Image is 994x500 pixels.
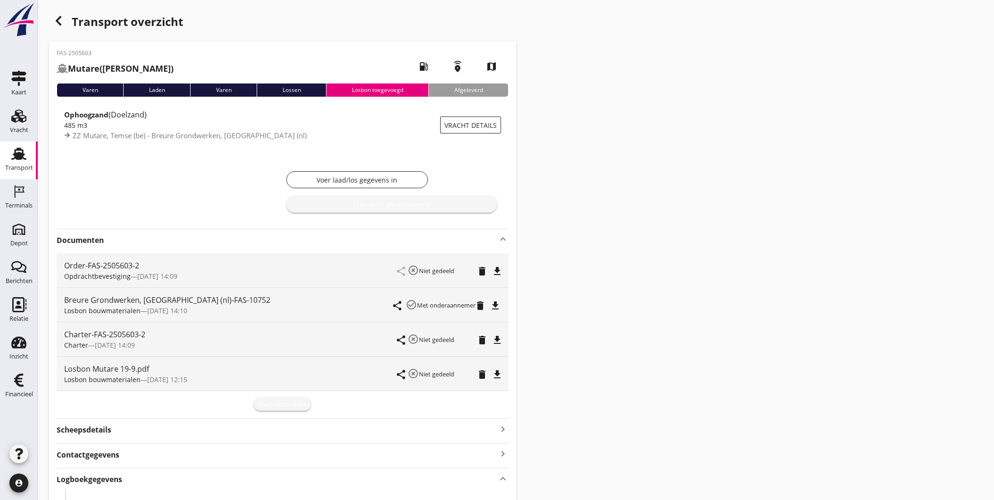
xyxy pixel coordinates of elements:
span: [DATE] 12:15 [147,375,187,384]
div: Varen [190,83,257,97]
i: keyboard_arrow_right [497,448,509,460]
div: Voeg bestand toe [258,400,307,409]
div: 485 m3 [64,120,440,130]
i: account_circle [9,474,28,492]
div: Breure Grondwerken, [GEOGRAPHIC_DATA] (nl)-FAS-10752 [64,294,393,306]
div: Charter-FAS-2505603-2 [64,329,397,340]
span: ZZ Mutare, Temse (be) - Breure Grondwerken, [GEOGRAPHIC_DATA] (nl) [73,131,307,140]
i: delete [476,334,488,346]
span: Losbon bouwmaterialen [64,375,141,384]
i: file_download [490,300,501,311]
i: local_gas_station [410,53,437,80]
i: delete [476,369,488,380]
div: Voer laad/los gegevens in [294,175,420,185]
div: Losbon toegevoegd [326,83,428,97]
i: file_download [492,369,503,380]
div: Depot [10,240,28,246]
div: Financieel [5,391,33,397]
i: file_download [492,334,503,346]
span: [DATE] 14:10 [147,306,187,315]
i: map [478,53,505,80]
i: share [392,300,403,311]
a: Ophoogzand(Doelzand)485 m3ZZ Mutare, Temse (be) - Breure Grondwerken, [GEOGRAPHIC_DATA] (nl)Vrach... [57,104,509,146]
h2: ([PERSON_NAME]) [57,62,174,75]
p: FAS-2505603 [57,49,174,58]
div: Lossen [257,83,326,97]
div: Transport [5,165,33,171]
div: — [64,340,397,350]
i: delete [476,266,488,277]
span: Vracht details [444,120,497,130]
strong: Logboekgegevens [57,474,122,485]
div: Order-FAS-2505603-2 [64,260,397,271]
i: highlight_off [408,368,419,379]
div: Relatie [9,316,28,322]
i: check_circle_outline [406,299,417,310]
div: Vracht [10,127,28,133]
strong: Mutare [68,63,100,74]
i: highlight_off [408,333,419,345]
div: — [64,375,397,384]
i: keyboard_arrow_up [497,472,509,485]
i: emergency_share [444,53,471,80]
div: Afgeleverd [428,83,508,97]
button: Voeg bestand toe [254,398,311,411]
i: file_download [492,266,503,277]
strong: Contactgegevens [57,450,119,460]
div: Transport gecontroleerd [294,200,490,209]
strong: Ophoogzand [64,110,109,119]
div: Losbon Mutare 19-9.pdf [64,363,397,375]
button: Vracht details [440,117,501,133]
strong: Scheepsdetails [57,425,111,435]
small: Met onderaannemer [417,301,476,309]
span: Charter [64,341,88,350]
span: [DATE] 14:09 [137,272,177,281]
div: Transport overzicht [49,11,516,34]
span: (Doelzand) [109,109,147,120]
i: keyboard_arrow_right [497,423,509,435]
div: — [64,306,393,316]
span: Opdrachtbevestiging [64,272,131,281]
strong: Documenten [57,235,497,246]
span: Losbon bouwmaterialen [64,306,141,315]
div: Varen [57,83,123,97]
div: Kaart [11,89,26,95]
button: Voer laad/los gegevens in [286,171,428,188]
div: — [64,271,397,281]
button: Transport gecontroleerd [286,196,497,213]
small: Niet gedeeld [419,335,454,344]
small: Niet gedeeld [419,267,454,275]
i: keyboard_arrow_up [497,233,509,245]
img: logo-small.a267ee39.svg [2,2,36,37]
div: Terminals [5,202,33,208]
i: highlight_off [408,265,419,276]
div: Berichten [6,278,33,284]
i: share [395,369,407,380]
i: share [395,334,407,346]
div: Laden [123,83,190,97]
div: Inzicht [9,353,28,359]
span: [DATE] 14:09 [95,341,135,350]
small: Niet gedeeld [419,370,454,378]
i: delete [475,300,486,311]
